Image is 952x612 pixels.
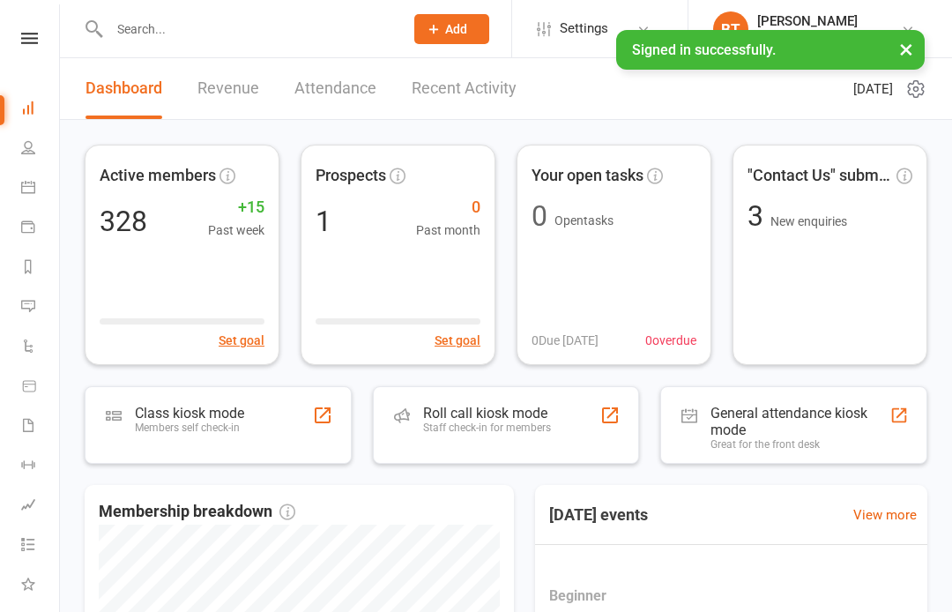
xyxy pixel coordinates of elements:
button: × [890,30,922,68]
div: Class kiosk mode [135,405,244,422]
div: 0 [532,202,547,230]
span: [DATE] [853,78,893,100]
div: Cypress Badminton [757,29,865,45]
span: Open tasks [554,213,614,228]
a: Reports [21,249,61,288]
div: 1 [316,207,331,235]
span: Membership breakdown [99,499,295,525]
a: Assessments [21,487,61,526]
button: Set goal [219,331,264,350]
a: Revenue [197,58,259,119]
a: People [21,130,61,169]
span: Signed in successfully. [632,41,776,58]
span: Past month [416,220,480,240]
div: General attendance kiosk mode [710,405,889,438]
div: 328 [100,207,147,235]
div: Staff check-in for members [423,422,551,434]
span: New enquiries [770,214,847,228]
a: Recent Activity [412,58,517,119]
span: +15 [208,195,264,220]
span: Your open tasks [532,163,643,189]
div: BT [713,11,748,47]
div: [PERSON_NAME] [757,13,865,29]
button: Add [414,14,489,44]
span: Prospects [316,163,386,189]
input: Search... [104,17,391,41]
span: Active members [100,163,216,189]
span: 0 [416,195,480,220]
button: Set goal [435,331,480,350]
a: Dashboard [21,90,61,130]
a: Calendar [21,169,61,209]
a: What's New [21,566,61,606]
a: Attendance [294,58,376,119]
span: Past week [208,220,264,240]
span: Add [445,22,467,36]
a: Product Sales [21,368,61,407]
span: 3 [747,199,770,233]
span: 0 overdue [645,331,696,350]
h3: [DATE] events [535,499,662,531]
span: Beginner [549,585,839,608]
div: Great for the front desk [710,438,889,451]
a: Payments [21,209,61,249]
div: Roll call kiosk mode [423,405,551,422]
a: Dashboard [86,58,162,119]
div: Members self check-in [135,422,244,434]
a: View more [853,504,917,526]
span: 0 Due [DATE] [532,331,599,350]
span: Settings [560,9,608,49]
span: "Contact Us" submissions [747,163,893,189]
